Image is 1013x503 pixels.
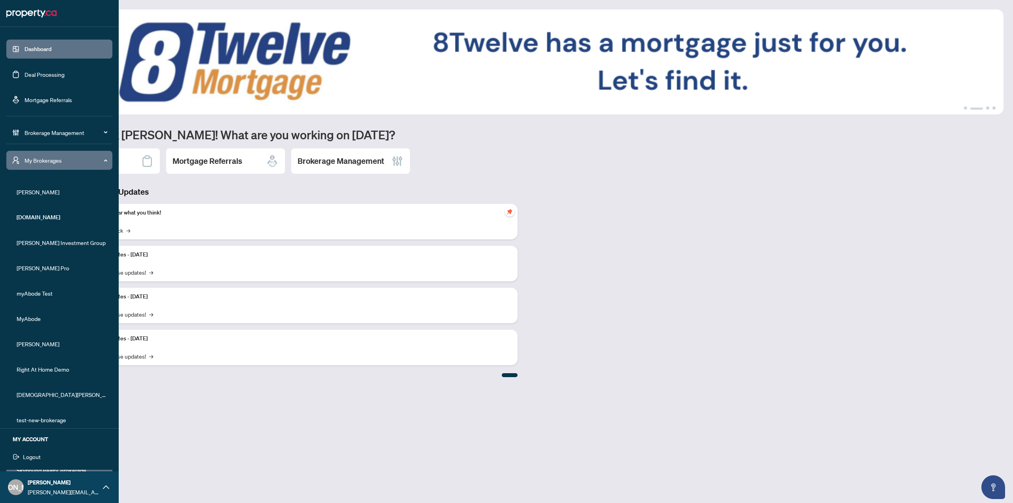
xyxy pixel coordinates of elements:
[25,46,51,53] a: Dashboard
[17,466,107,475] span: Skybound Realty, Brokerage
[17,213,107,222] span: [DOMAIN_NAME]
[41,186,518,197] h3: Brokerage & Industry Updates
[17,365,107,374] span: Right At Home Demo
[17,416,107,424] span: test-new-brokerage
[25,128,107,137] span: Brokerage Management
[6,7,57,20] img: logo
[12,156,20,164] span: user-switch
[41,9,1004,114] img: Slide 1
[173,156,242,167] h2: Mortgage Referrals
[981,475,1005,499] button: Open asap
[992,106,996,110] button: 4
[28,478,99,487] span: [PERSON_NAME]
[149,310,153,319] span: →
[13,435,112,444] h5: MY ACCOUNT
[17,188,107,196] span: [PERSON_NAME]
[83,251,511,259] p: Platform Updates - [DATE]
[970,106,983,110] button: 2
[149,268,153,277] span: →
[23,450,41,463] span: Logout
[17,264,107,272] span: [PERSON_NAME] Pro
[25,71,64,78] a: Deal Processing
[17,289,107,298] span: myAbode Test
[964,106,967,110] button: 1
[83,292,511,301] p: Platform Updates - [DATE]
[28,488,99,496] span: [PERSON_NAME][EMAIL_ADDRESS][DOMAIN_NAME]
[25,156,107,165] span: My Brokerages
[17,340,107,348] span: [PERSON_NAME]
[986,106,989,110] button: 3
[126,226,130,235] span: →
[17,238,107,247] span: [PERSON_NAME] Investment Group
[6,450,112,463] button: Logout
[83,334,511,343] p: Platform Updates - [DATE]
[17,314,107,323] span: MyAbode
[505,207,514,216] span: pushpin
[17,390,107,399] span: [DEMOGRAPHIC_DATA][PERSON_NAME] Realty
[149,352,153,361] span: →
[298,156,384,167] h2: Brokerage Management
[41,127,1004,142] h1: Welcome back [PERSON_NAME]! What are you working on [DATE]?
[25,96,72,103] a: Mortgage Referrals
[83,209,511,217] p: We want to hear what you think!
